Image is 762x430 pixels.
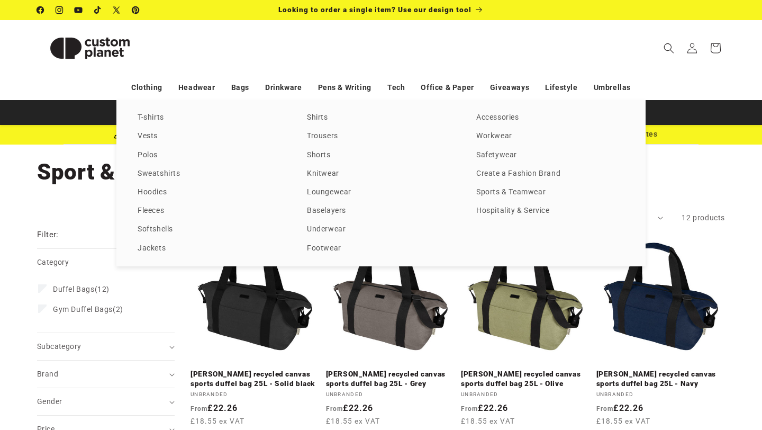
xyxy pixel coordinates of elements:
a: Fleeces [138,204,286,218]
a: [PERSON_NAME] recycled canvas sports duffel bag 25L - Grey [326,370,455,388]
span: Subcategory [37,342,81,351]
a: Clothing [131,78,162,97]
a: Footwear [307,241,455,256]
a: Giveaways [490,78,529,97]
span: Brand [37,370,58,378]
a: Bags [231,78,249,97]
a: Sports & Teamwear [476,185,624,200]
span: (12) [53,284,110,294]
a: Sweatshirts [138,167,286,181]
summary: Search [657,37,681,60]
a: [PERSON_NAME] recycled canvas sports duffel bag 25L - Olive [461,370,590,388]
a: Hoodies [138,185,286,200]
a: Office & Paper [421,78,474,97]
a: Create a Fashion Brand [476,167,624,181]
a: Lifestyle [545,78,577,97]
a: Softshells [138,222,286,237]
a: Drinkware [265,78,302,97]
a: Safetywear [476,148,624,163]
span: Gender [37,397,62,406]
span: Duffel Bags [53,285,95,293]
span: Looking to order a single item? Use our design tool [278,5,471,14]
a: Jackets [138,241,286,256]
a: Umbrellas [594,78,631,97]
a: [PERSON_NAME] recycled canvas sports duffel bag 25L - Navy [596,370,725,388]
a: Polos [138,148,286,163]
a: Accessories [476,111,624,125]
a: Loungewear [307,185,455,200]
a: Shorts [307,148,455,163]
a: Shirts [307,111,455,125]
a: Knitwear [307,167,455,181]
a: [PERSON_NAME] recycled canvas sports duffel bag 25L - Solid black [190,370,320,388]
span: (2) [53,304,123,314]
a: Headwear [178,78,215,97]
a: Hospitality & Service [476,204,624,218]
summary: Brand (0 selected) [37,361,175,388]
a: Trousers [307,129,455,144]
a: Pens & Writing [318,78,371,97]
a: Vests [138,129,286,144]
img: Custom Planet [37,24,143,72]
a: Workwear [476,129,624,144]
a: Custom Planet [33,20,147,76]
summary: Gender (0 selected) [37,388,175,415]
a: Underwear [307,222,455,237]
a: T-shirts [138,111,286,125]
a: Tech [387,78,405,97]
span: Gym Duffel Bags [53,305,113,313]
a: Baselayers [307,204,455,218]
summary: Subcategory (0 selected) [37,333,175,360]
